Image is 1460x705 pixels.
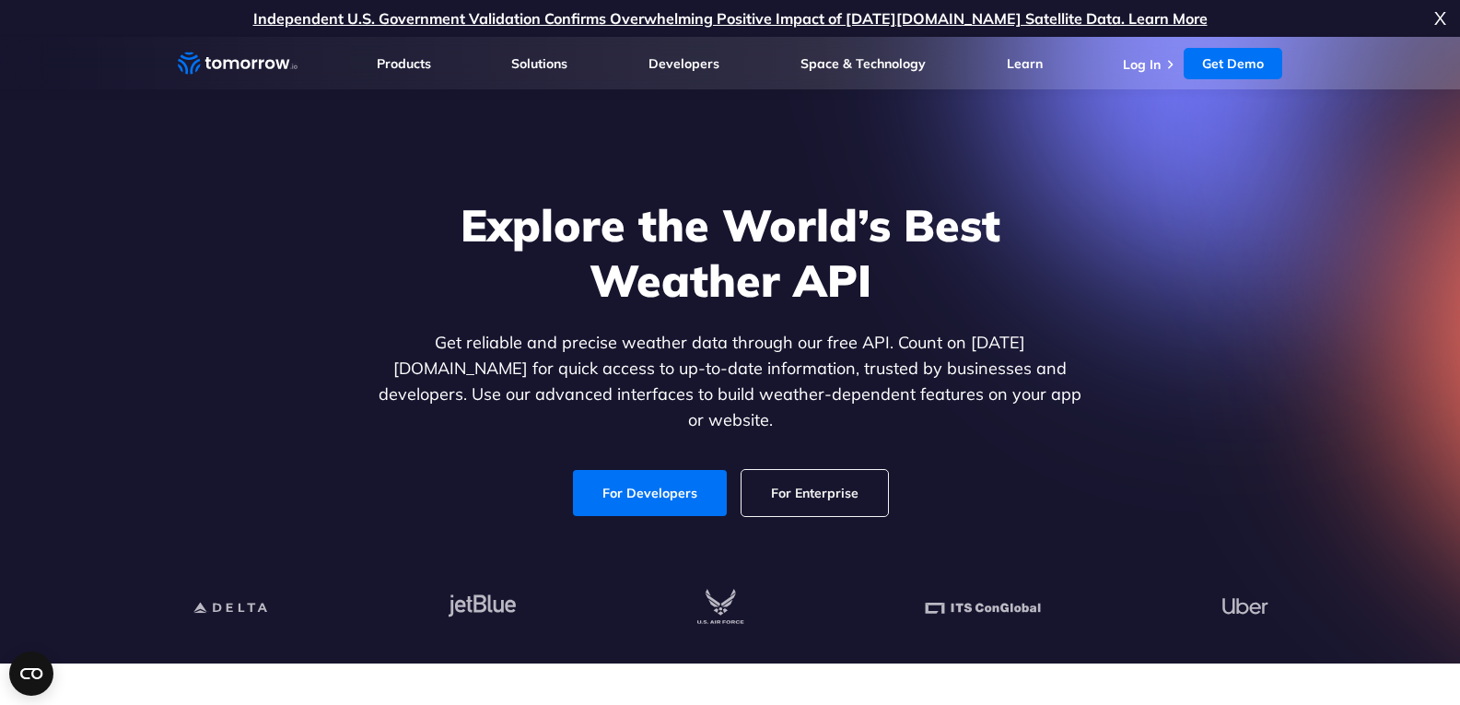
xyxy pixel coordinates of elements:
a: Log In [1123,56,1161,73]
button: Open CMP widget [9,652,53,696]
a: Solutions [511,55,567,72]
h1: Explore the World’s Best Weather API [375,197,1086,308]
a: Home link [178,50,298,77]
a: Products [377,55,431,72]
a: Get Demo [1184,48,1282,79]
a: Independent U.S. Government Validation Confirms Overwhelming Positive Impact of [DATE][DOMAIN_NAM... [253,9,1208,28]
a: Learn [1007,55,1043,72]
a: For Enterprise [742,470,888,516]
p: Get reliable and precise weather data through our free API. Count on [DATE][DOMAIN_NAME] for quic... [375,330,1086,433]
a: Developers [648,55,719,72]
a: Space & Technology [800,55,926,72]
a: For Developers [573,470,727,516]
